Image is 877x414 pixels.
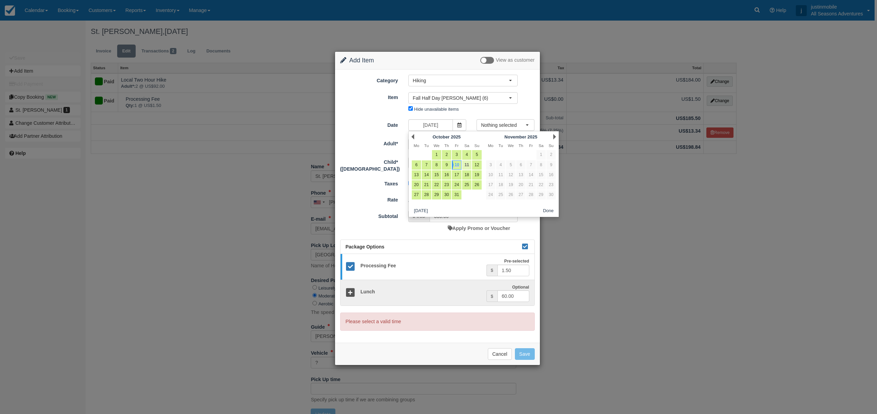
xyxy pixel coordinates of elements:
span: Thursday [519,143,523,148]
div: 2 @ US$165.00 [403,195,540,206]
a: 19 [506,180,515,190]
span: Wednesday [434,143,440,148]
span: Thursday [444,143,449,148]
a: 27 [516,190,526,199]
label: Item [335,92,403,101]
button: Hiking [408,75,518,86]
span: Sunday [549,143,554,148]
a: 17 [486,180,495,190]
a: 4 [496,160,505,170]
span: October [433,134,450,139]
a: 30 [546,190,556,199]
span: Tuesday [424,143,429,148]
a: 9 [442,160,451,170]
label: Rate [335,194,403,204]
span: Hiking [413,77,509,84]
a: 3 [486,160,495,170]
a: 7 [422,160,431,170]
a: 6 [412,160,421,170]
a: 16 [442,170,451,180]
a: 28 [526,190,535,199]
a: 11 [496,170,505,180]
a: 25 [462,180,471,190]
a: 17 [452,170,461,180]
a: 6 [516,160,526,170]
a: Next [553,134,556,139]
a: 15 [536,170,546,180]
span: Wednesday [508,143,514,148]
a: Processing Fee Pre-selected $ [341,254,534,280]
a: 24 [452,180,461,190]
a: 20 [516,180,526,190]
span: November [505,134,526,139]
strong: Optional [512,285,529,290]
button: Fall Half Day [PERSON_NAME] (6) [408,92,518,104]
a: 9 [546,160,556,170]
a: 1 [432,150,441,159]
label: Taxes [335,178,403,187]
span: Sunday [474,143,479,148]
small: $ [491,294,493,299]
a: 10 [452,160,461,170]
p: Please select a valid time [340,313,535,331]
a: 3 [452,150,461,159]
button: Cancel [488,348,512,360]
a: 15 [432,170,441,180]
a: 20 [412,180,421,190]
a: 21 [422,180,431,190]
h5: Lunch [355,289,486,294]
a: 13 [412,170,421,180]
a: 29 [536,190,546,199]
span: Monday [413,143,419,148]
a: 7 [526,160,535,170]
button: [DATE] [411,207,431,215]
a: 18 [462,170,471,180]
a: 12 [506,170,515,180]
a: 28 [422,190,431,199]
a: 16 [546,170,556,180]
a: 5 [472,150,481,159]
a: 24 [486,190,495,199]
span: Saturday [539,143,543,148]
label: Category [335,75,403,84]
label: Subtotal [335,210,403,220]
span: Package Options [346,244,385,249]
a: 29 [432,190,441,199]
label: Date [335,119,403,129]
span: 2025 [528,134,538,139]
a: 11 [462,160,471,170]
span: Add Item [349,57,374,64]
a: 14 [526,170,535,180]
a: 10 [486,170,495,180]
a: 27 [412,190,421,199]
a: 8 [432,160,441,170]
span: Saturday [464,143,469,148]
label: Child*(12 to 4 years old) [335,156,403,173]
a: 21 [526,180,535,190]
a: 26 [472,180,481,190]
a: 13 [516,170,526,180]
small: $ [491,268,493,273]
button: Nothing selected [477,119,534,131]
a: 14 [422,170,431,180]
span: Tuesday [498,143,503,148]
span: 2025 [451,134,461,139]
a: 2 [442,150,451,159]
a: 12 [472,160,481,170]
a: 23 [442,180,451,190]
a: 30 [442,190,451,199]
a: 18 [496,180,505,190]
span: Fall Half Day [PERSON_NAME] (6) [413,95,509,101]
span: Friday [529,143,533,148]
a: Prev [411,134,414,139]
span: Monday [488,143,493,148]
a: 2 [546,150,556,159]
strong: Pre-selected [504,259,529,264]
a: 26 [506,190,515,199]
a: 5 [506,160,515,170]
label: Adult* [335,138,403,147]
h5: Processing Fee [355,263,486,268]
button: Done [540,207,556,215]
span: Friday [455,143,459,148]
a: Apply Promo or Voucher [448,226,510,231]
